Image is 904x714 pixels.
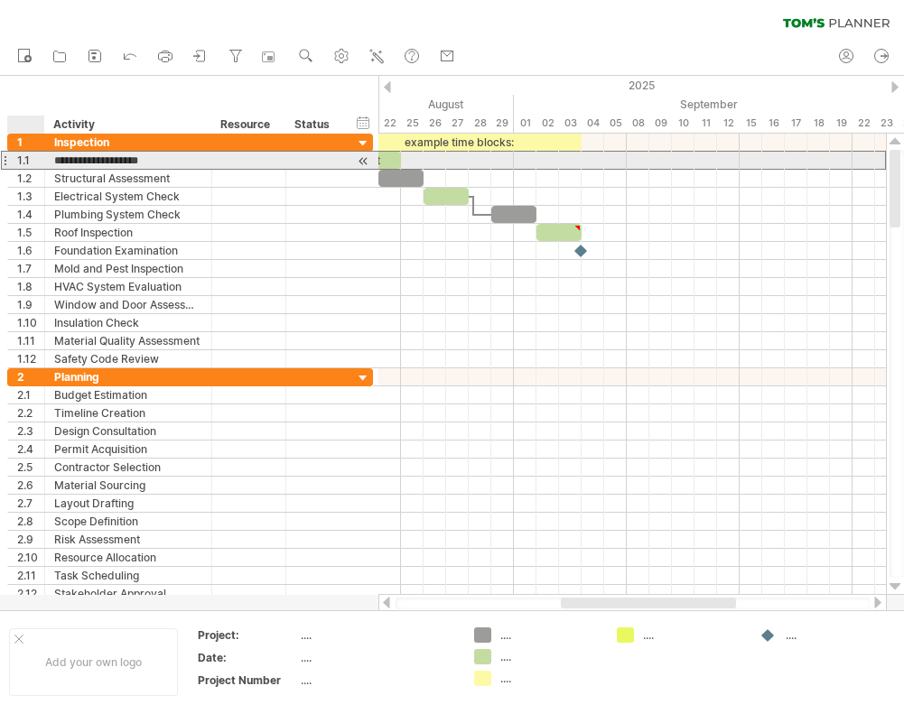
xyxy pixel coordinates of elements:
div: 2.10 [17,549,44,566]
div: Thursday, 18 September 2025 [807,114,830,133]
div: 2.11 [17,567,44,584]
div: Monday, 15 September 2025 [740,114,762,133]
div: Risk Assessment [54,531,202,548]
div: Add your own logo [9,628,178,696]
div: ​ [378,170,424,187]
div: 2.8 [17,513,44,530]
div: .... [301,650,452,665]
div: 1.7 [17,260,44,277]
div: 1.2 [17,170,44,187]
div: Plumbing System Check [54,206,202,223]
div: Foundation Examination [54,242,202,259]
div: Scope Definition [54,513,202,530]
div: 2.9 [17,531,44,548]
div: Electrical System Check [54,188,202,205]
div: Resource Allocation [54,549,202,566]
div: Material Quality Assessment [54,332,202,349]
div: .... [786,627,884,643]
div: Friday, 22 August 2025 [378,114,401,133]
div: Thursday, 4 September 2025 [582,114,604,133]
div: Resource [220,116,275,134]
div: Monday, 22 September 2025 [853,114,875,133]
div: 2.12 [17,585,44,602]
div: Tuesday, 9 September 2025 [649,114,672,133]
div: Project Number [198,672,297,688]
div: Wednesday, 3 September 2025 [559,114,582,133]
div: Friday, 12 September 2025 [717,114,740,133]
div: 1.4 [17,206,44,223]
div: Wednesday, 10 September 2025 [672,114,694,133]
div: Mold and Pest Inspection [54,260,202,277]
div: Inspection [54,134,202,151]
div: Timeline Creation [54,404,202,422]
div: 2.1 [17,386,44,403]
div: 1.10 [17,314,44,331]
div: Task Scheduling [54,567,202,584]
div: Friday, 5 September 2025 [604,114,627,133]
div: HVAC System Evaluation [54,278,202,295]
div: Date: [198,650,297,665]
div: Contractor Selection [54,459,202,476]
div: .... [301,627,452,643]
div: Tuesday, 16 September 2025 [762,114,785,133]
div: Monday, 25 August 2025 [401,114,424,133]
div: Insulation Check [54,314,202,331]
div: Project: [198,627,297,643]
div: Wednesday, 17 September 2025 [785,114,807,133]
div: Thursday, 28 August 2025 [469,114,491,133]
div: Tuesday, 2 September 2025 [536,114,559,133]
div: Tuesday, 23 September 2025 [875,114,898,133]
div: scroll to activity [355,152,372,171]
div: Monday, 1 September 2025 [514,114,536,133]
div: 1.11 [17,332,44,349]
div: Planning [54,368,202,385]
div: Status [294,116,334,134]
div: ​ [491,206,536,223]
div: Material Sourcing [54,477,202,494]
div: .... [500,627,599,643]
div: Monday, 8 September 2025 [627,114,649,133]
div: Stakeholder Approval [54,585,202,602]
div: 2.5 [17,459,44,476]
div: ​ [424,188,469,205]
div: .... [500,649,599,664]
div: Layout Drafting [54,495,202,512]
div: .... [301,672,452,688]
div: 2.3 [17,422,44,440]
div: 2.4 [17,440,44,458]
div: Wednesday, 27 August 2025 [446,114,469,133]
div: Thursday, 11 September 2025 [694,114,717,133]
div: Window and Door Assessment [54,296,202,313]
div: 1 [17,134,44,151]
div: Permit Acquisition [54,440,202,458]
div: ​ [536,224,582,241]
div: 2.2 [17,404,44,422]
div: Tuesday, 26 August 2025 [424,114,446,133]
div: 1.6 [17,242,44,259]
div: Structural Assessment [54,170,202,187]
div: .... [500,671,599,686]
div: 2.6 [17,477,44,494]
div: Friday, 19 September 2025 [830,114,853,133]
div: 1.12 [17,350,44,367]
div: .... [643,627,741,643]
div: Budget Estimation [54,386,202,403]
div: 1.8 [17,278,44,295]
div: Design Consultation [54,422,202,440]
div: 1.1 [17,152,44,169]
div: Roof Inspection [54,224,202,241]
div: 1.5 [17,224,44,241]
div: 1.3 [17,188,44,205]
div: Friday, 29 August 2025 [491,114,514,133]
div: Safety Code Review [54,350,202,367]
div: example time blocks: [333,134,582,151]
div: 2.7 [17,495,44,512]
div: Activity [53,116,201,134]
div: 2 [17,368,44,385]
div: 1.9 [17,296,44,313]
